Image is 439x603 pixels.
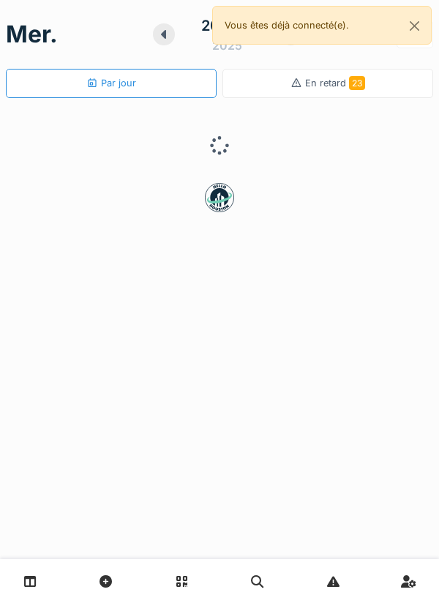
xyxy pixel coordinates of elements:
[201,15,254,37] div: 20 août
[349,76,365,90] span: 23
[205,183,234,212] img: badge-BVDL4wpA.svg
[212,6,432,45] div: Vous êtes déjà connecté(e).
[86,76,136,90] div: Par jour
[398,7,431,45] button: Close
[305,78,365,89] span: En retard
[6,20,58,48] h1: mer.
[212,37,242,54] div: 2025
